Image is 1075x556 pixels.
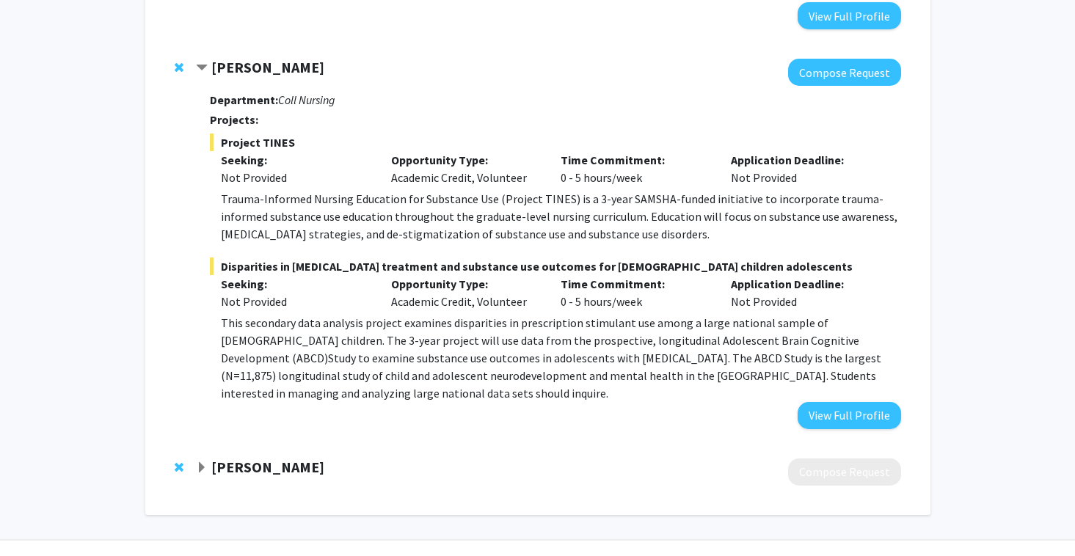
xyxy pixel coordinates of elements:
[11,490,62,545] iframe: Chat
[550,275,720,310] div: 0 - 5 hours/week
[391,151,539,169] p: Opportunity Type:
[561,151,709,169] p: Time Commitment:
[798,402,901,429] button: View Full Profile
[221,275,369,293] p: Seeking:
[210,133,900,151] span: Project TINES
[210,112,258,127] strong: Projects:
[798,2,901,29] button: View Full Profile
[175,461,183,473] span: Remove Karin Borgmann-Winter from bookmarks
[788,458,901,486] button: Compose Request to Karin Borgmann-Winter
[720,151,890,186] div: Not Provided
[210,257,900,275] span: Disparities in [MEDICAL_DATA] treatment and substance use outcomes for [DEMOGRAPHIC_DATA] childre...
[221,151,369,169] p: Seeking:
[731,275,879,293] p: Application Deadline:
[380,275,550,310] div: Academic Credit, Volunteer
[561,275,709,293] p: Time Commitment:
[221,169,369,186] div: Not Provided
[196,462,208,474] span: Expand Karin Borgmann-Winter Bookmark
[380,151,550,186] div: Academic Credit, Volunteer
[221,190,900,243] p: Trauma-Informed Nursing Education for Substance Use (Project TINES) is a 3-year SAMSHA-funded ini...
[210,92,278,107] strong: Department:
[196,62,208,74] span: Contract Jennie Ryan Bookmark
[211,458,324,476] strong: [PERSON_NAME]
[720,275,890,310] div: Not Provided
[391,275,539,293] p: Opportunity Type:
[731,151,879,169] p: Application Deadline:
[221,314,900,402] p: This secondary data analysis project examines disparities in prescription stimulant use among a l...
[788,59,901,86] button: Compose Request to Jennie Ryan
[175,62,183,73] span: Remove Jennie Ryan from bookmarks
[211,58,324,76] strong: [PERSON_NAME]
[550,151,720,186] div: 0 - 5 hours/week
[278,92,335,107] i: Coll Nursing
[221,293,369,310] div: Not Provided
